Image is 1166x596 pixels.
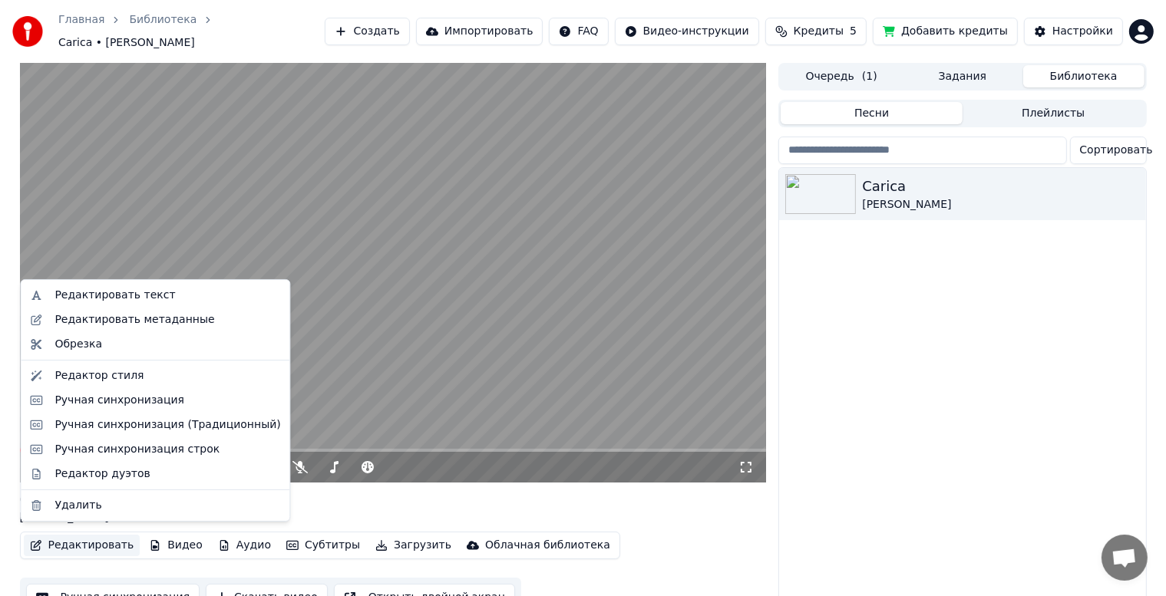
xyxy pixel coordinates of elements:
div: Редактор стиля [55,368,144,384]
div: Удалить [55,498,101,513]
button: Редактировать [24,535,140,556]
div: Обрезка [55,337,102,352]
nav: breadcrumb [58,12,325,51]
button: Аудио [212,535,277,556]
button: Импортировать [416,18,543,45]
a: Библиотека [129,12,197,28]
span: Сортировать [1080,143,1153,158]
div: Редактировать текст [55,288,175,303]
button: Библиотека [1023,65,1145,87]
button: Кредиты5 [765,18,867,45]
button: Плейлисты [963,102,1145,124]
button: Видео-инструкции [615,18,759,45]
button: Настройки [1024,18,1123,45]
div: [PERSON_NAME] [862,197,1139,212]
div: Ручная синхронизация [55,393,184,408]
div: Ручная синхронизация строк [55,442,220,457]
button: Добавить кредиты [873,18,1018,45]
button: Песни [781,102,963,124]
div: Редактор дуэтов [55,466,150,482]
button: Очередь [781,65,902,87]
span: ( 1 ) [862,69,877,84]
button: FAQ [549,18,608,45]
div: Облачная библиотека [485,538,610,553]
div: Редактировать метаданные [55,312,214,328]
div: Ручная синхронизация (Традиционный) [55,417,280,433]
a: Главная [58,12,104,28]
button: Задания [902,65,1023,87]
button: Загрузить [369,535,457,556]
button: Субтитры [280,535,366,556]
span: 5 [850,24,857,39]
button: Создать [325,18,409,45]
div: Carica [862,176,1139,197]
div: Открытый чат [1102,535,1148,581]
span: Carica • [PERSON_NAME] [58,35,195,51]
button: Видео [143,535,209,556]
span: Кредиты [794,24,844,39]
div: Настройки [1052,24,1113,39]
img: youka [12,16,43,47]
